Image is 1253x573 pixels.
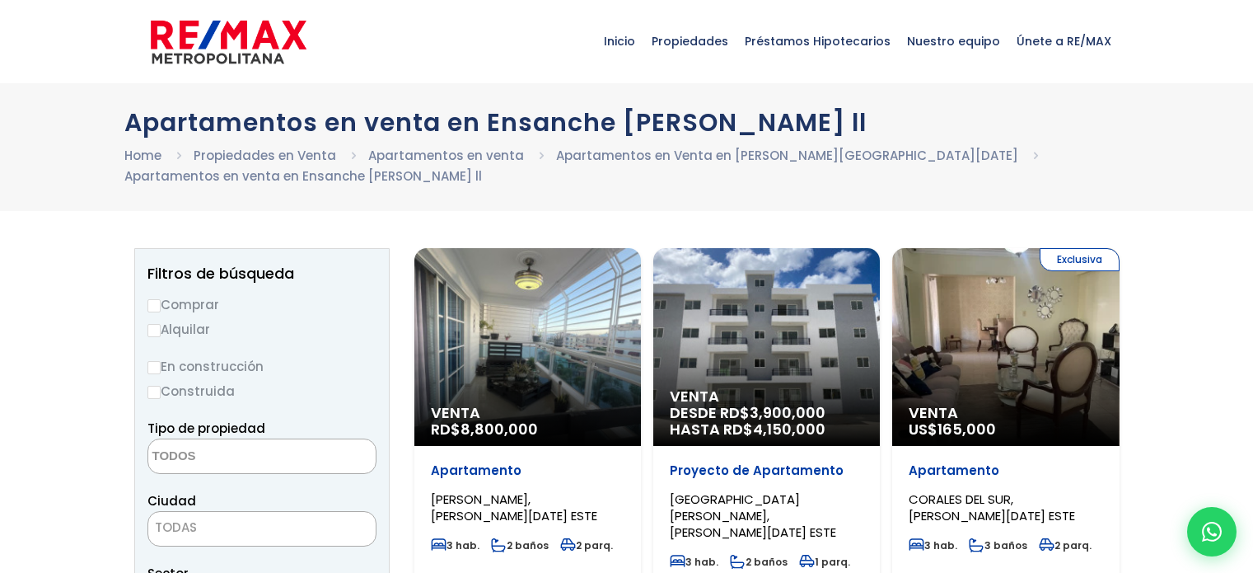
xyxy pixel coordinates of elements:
input: Comprar [147,299,161,312]
a: Home [124,147,161,164]
span: DESDE RD$ [670,405,863,438]
span: 3 baños [969,538,1027,552]
span: [PERSON_NAME], [PERSON_NAME][DATE] ESTE [431,491,597,524]
label: En construcción [147,356,376,377]
p: Apartamento [909,463,1102,479]
span: Exclusiva [1040,248,1120,271]
h1: Apartamentos en venta en Ensanche [PERSON_NAME] ll [124,108,1129,137]
span: Nuestro equipo [899,16,1008,66]
span: Inicio [596,16,643,66]
label: Construida [147,381,376,402]
span: HASTA RD$ [670,421,863,438]
textarea: Search [148,439,308,475]
input: Alquilar [147,324,161,337]
span: Venta [670,388,863,405]
span: TODAS [155,519,197,536]
span: US$ [909,419,996,439]
span: CORALES DEL SUR, [PERSON_NAME][DATE] ESTE [909,491,1075,524]
span: Venta [909,405,1102,421]
span: 165,000 [937,419,996,439]
span: Tipo de propiedad [147,420,265,437]
label: Comprar [147,294,376,315]
span: 2 baños [491,538,549,552]
p: Proyecto de Apartamento [670,463,863,479]
li: Apartamentos en venta en Ensanche [PERSON_NAME] ll [124,166,482,186]
span: Ciudad [147,492,196,510]
a: Apartamentos en Venta en [PERSON_NAME][GEOGRAPHIC_DATA][DATE] [556,147,1018,164]
input: En construcción [147,361,161,374]
span: 2 baños [730,555,788,569]
span: Únete a RE/MAX [1008,16,1120,66]
span: 4,150,000 [753,419,825,439]
p: Apartamento [431,463,624,479]
span: 3 hab. [909,538,957,552]
span: Propiedades [643,16,736,66]
a: Propiedades en Venta [194,147,336,164]
span: Préstamos Hipotecarios [736,16,899,66]
span: RD$ [431,419,538,439]
span: 2 parq. [560,538,613,552]
span: [GEOGRAPHIC_DATA][PERSON_NAME], [PERSON_NAME][DATE] ESTE [670,491,836,541]
a: Apartamentos en venta [368,147,524,164]
span: 3 hab. [670,555,718,569]
input: Construida [147,386,161,399]
span: Venta [431,405,624,421]
img: remax-metropolitana-logo [151,17,306,67]
span: 2 parq. [1039,538,1092,552]
h2: Filtros de búsqueda [147,265,376,282]
span: TODAS [147,511,376,547]
label: Alquilar [147,319,376,340]
span: 8,800,000 [461,419,538,439]
span: 3 hab. [431,538,479,552]
span: 1 parq. [799,555,850,569]
span: 3,900,000 [750,402,825,423]
span: TODAS [148,516,376,539]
